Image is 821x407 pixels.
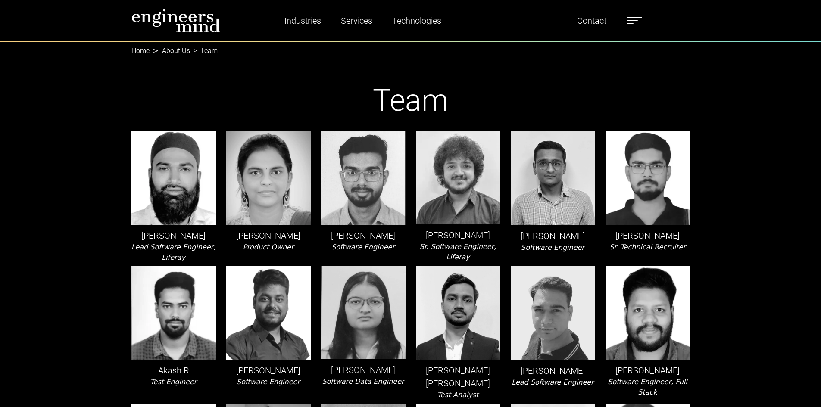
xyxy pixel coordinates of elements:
[511,364,595,377] p: [PERSON_NAME]
[606,131,690,225] img: leader-img
[512,378,593,386] i: Lead Software Engineer
[131,41,690,52] nav: breadcrumb
[322,377,404,385] i: Software Data Engineer
[321,229,406,242] p: [PERSON_NAME]
[162,47,190,55] a: About Us
[574,11,610,31] a: Contact
[226,131,311,225] img: leader-img
[321,266,406,359] img: leader-img
[511,266,595,360] img: leader-img
[131,47,150,55] a: Home
[131,364,216,377] p: Akash R
[131,243,215,261] i: Lead Software Engineer, Liferay
[150,378,197,386] i: Test Engineer
[606,229,690,242] p: [PERSON_NAME]
[521,243,584,252] i: Software Engineer
[226,266,311,360] img: leader-img
[243,243,293,251] i: Product Owner
[131,131,216,225] img: leader-img
[331,243,395,251] i: Software Engineer
[321,131,406,225] img: leader-img
[606,364,690,377] p: [PERSON_NAME]
[389,11,445,31] a: Technologies
[416,229,500,242] p: [PERSON_NAME]
[609,243,686,251] i: Sr. Technical Recruiter
[237,378,300,386] i: Software Engineer
[437,391,478,399] i: Test Analyst
[511,230,595,242] p: [PERSON_NAME]
[416,364,500,390] p: [PERSON_NAME] [PERSON_NAME]
[420,242,496,261] i: Sr. Software Engineer, Liferay
[190,46,218,56] li: Team
[337,11,376,31] a: Services
[416,131,500,224] img: leader-img
[608,378,687,396] i: Software Engineer, Full Stack
[511,131,595,225] img: leader-img
[321,364,406,376] p: [PERSON_NAME]
[131,82,690,118] h1: Team
[606,266,690,360] img: leader-img
[131,229,216,242] p: [PERSON_NAME]
[281,11,325,31] a: Industries
[416,266,500,360] img: leader-img
[226,364,311,377] p: [PERSON_NAME]
[131,266,216,360] img: leader-img
[131,9,220,33] img: logo
[226,229,311,242] p: [PERSON_NAME]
